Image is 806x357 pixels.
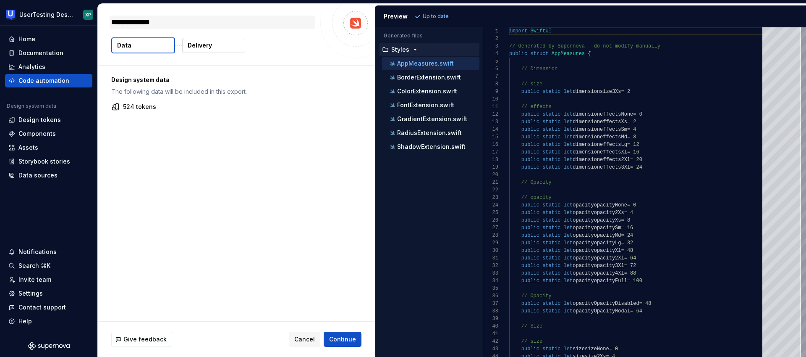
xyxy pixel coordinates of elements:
[521,323,542,329] span: // Size
[633,134,636,140] span: 8
[5,74,92,87] a: Code automation
[633,111,636,117] span: =
[542,233,560,238] span: static
[551,51,584,57] span: AppMeasures
[630,263,636,269] span: 72
[483,277,498,285] div: 34
[573,127,627,132] span: dimensioneffectsSm
[6,10,16,20] img: 41adf70f-fc1c-4662-8e2d-d2ab9c673b1b.png
[542,301,560,307] span: static
[542,89,560,95] span: static
[521,104,551,110] span: // effects
[627,119,630,125] span: =
[573,278,627,284] span: opacityopacityFull
[542,346,560,352] span: static
[633,149,639,155] span: 16
[18,275,51,284] div: Invite team
[563,89,573,95] span: let
[530,51,548,57] span: struct
[573,202,627,208] span: opacityopacityNone
[573,210,624,216] span: opacityopacity2Xs
[5,155,92,168] a: Storybook stories
[391,46,409,53] p: Styles
[397,102,454,108] p: FontExtension.swift
[289,332,320,347] button: Cancel
[483,330,498,338] div: 41
[18,157,70,166] div: Storybook stories
[573,111,633,117] span: dimensioneffectsNone
[521,127,539,132] span: public
[483,179,498,186] div: 21
[521,248,539,254] span: public
[621,217,624,223] span: =
[483,239,498,247] div: 29
[483,141,498,148] div: 16
[521,278,539,284] span: public
[188,41,212,50] p: Delivery
[483,315,498,323] div: 39
[630,308,633,314] span: =
[483,224,498,232] div: 27
[521,217,539,223] span: public
[483,262,498,270] div: 32
[521,308,539,314] span: public
[5,315,92,328] button: Help
[483,27,498,35] div: 1
[521,119,539,125] span: public
[509,51,527,57] span: public
[573,346,609,352] span: sizesizeNone
[483,133,498,141] div: 15
[111,332,172,347] button: Give feedback
[542,111,560,117] span: static
[123,335,167,344] span: Give feedback
[483,247,498,254] div: 30
[509,28,527,34] span: import
[573,89,621,95] span: dimensionsize3Xs
[563,119,573,125] span: let
[5,273,92,286] a: Invite team
[542,263,560,269] span: static
[573,225,621,231] span: opacityopacitySm
[630,164,633,170] span: =
[630,270,636,276] span: 88
[521,164,539,170] span: public
[633,127,636,132] span: 4
[5,141,92,154] a: Assets
[423,13,449,20] p: Up to date
[521,134,539,140] span: public
[123,103,156,111] p: 524 tokens
[563,225,573,231] span: let
[573,240,621,246] span: opacityopacityLg
[563,270,573,276] span: let
[627,240,633,246] span: 32
[542,149,560,155] span: static
[627,233,633,238] span: 24
[111,76,357,84] p: Design system data
[483,285,498,292] div: 35
[483,73,498,80] div: 7
[563,127,573,132] span: let
[633,202,636,208] span: 0
[111,87,357,96] p: The following data will be included in this export.
[563,142,573,148] span: let
[18,289,43,298] div: Settings
[521,142,539,148] span: public
[521,263,539,269] span: public
[627,127,630,132] span: =
[521,81,542,87] span: // size
[483,126,498,133] div: 14
[624,270,627,276] span: =
[483,254,498,262] div: 31
[627,202,630,208] span: =
[483,345,498,353] div: 43
[521,66,557,72] span: // Dimension
[542,270,560,276] span: static
[483,103,498,111] div: 11
[5,169,92,182] a: Data sources
[483,186,498,194] div: 22
[563,248,573,254] span: let
[521,157,539,163] span: public
[483,217,498,224] div: 26
[563,240,573,246] span: let
[18,116,61,124] div: Design tokens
